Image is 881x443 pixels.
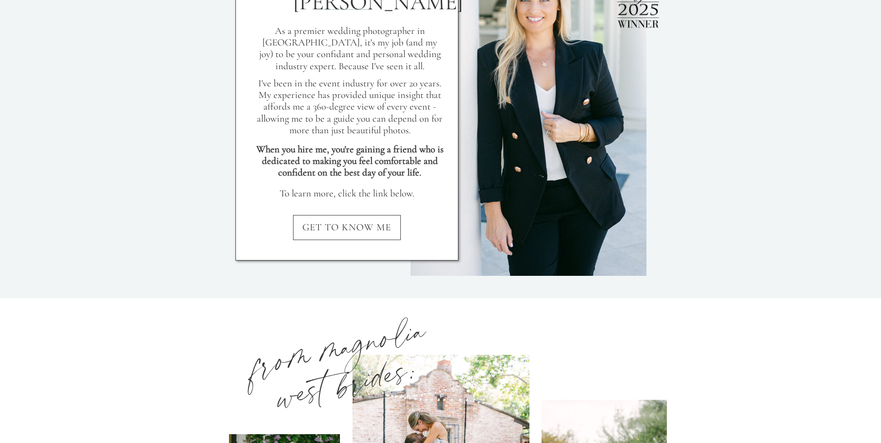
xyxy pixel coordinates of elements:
p: As a premier wedding photographer in [GEOGRAPHIC_DATA], it's my job (and my joy) to be your confi... [256,25,444,75]
a: GET TO KNOW ME [235,221,458,240]
b: When you hire me, you're gaining a friend who is dedicated to making you feel comfortable and con... [256,143,444,178]
p: To learn more, click the link below. [254,188,441,203]
h3: from magnolia west brides: [245,312,444,435]
p: I've been in the event industry for over 20 years. My experience has provided unique insight that... [256,78,444,143]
